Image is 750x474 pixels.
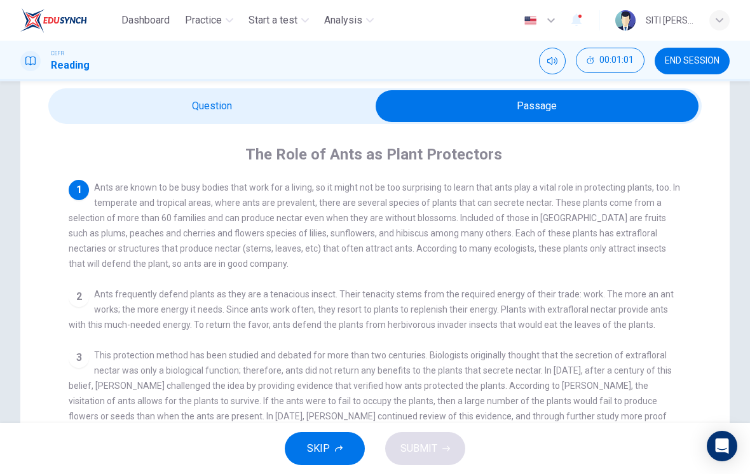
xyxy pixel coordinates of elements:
span: 00:01:01 [599,55,634,65]
div: SITI [PERSON_NAME] [PERSON_NAME] [646,13,694,28]
span: Ants frequently defend plants as they are a tenacious insect. Their tenacity stems from the requi... [69,289,674,330]
button: Start a test [243,9,314,32]
span: This protection method has been studied and debated for more than two centuries. Biologists origi... [69,350,680,452]
h1: Reading [51,58,90,73]
span: Dashboard [121,13,170,28]
span: Analysis [324,13,362,28]
div: Hide [576,48,644,74]
div: 3 [69,348,89,368]
span: Start a test [249,13,297,28]
span: Practice [185,13,222,28]
button: 00:01:01 [576,48,644,73]
h4: The Role of Ants as Plant Protectors [245,144,502,165]
span: Ants are known to be busy bodies that work for a living, so it might not be too surprising to lea... [69,182,680,269]
button: SKIP [285,432,365,465]
div: Mute [539,48,566,74]
div: 2 [69,287,89,307]
div: 1 [69,180,89,200]
span: SKIP [307,440,330,457]
img: EduSynch logo [20,8,87,33]
img: Profile picture [615,10,636,30]
button: Practice [180,9,238,32]
button: Dashboard [116,9,175,32]
button: Analysis [319,9,379,32]
div: Open Intercom Messenger [707,431,737,461]
img: en [522,16,538,25]
button: END SESSION [655,48,730,74]
a: EduSynch logo [20,8,116,33]
span: CEFR [51,49,64,58]
span: END SESSION [665,56,719,66]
